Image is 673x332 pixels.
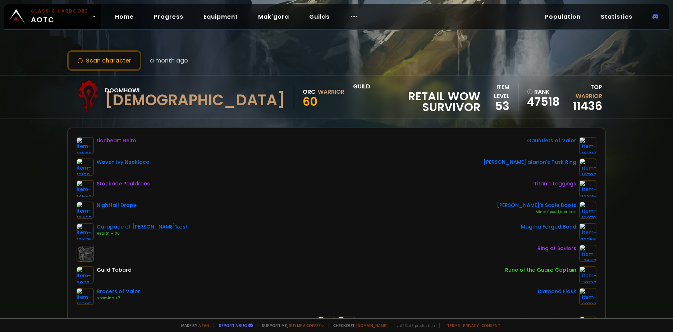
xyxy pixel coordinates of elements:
[257,323,324,328] span: Support me,
[77,180,94,197] img: item-14552
[521,223,576,231] div: Magma Forged Band
[97,202,137,209] div: Nightfall Drape
[447,323,460,328] a: Terms
[573,98,602,114] a: 11436
[77,266,94,283] img: item-5976
[97,266,132,274] div: Guild Tabard
[77,158,94,176] img: item-19159
[579,202,596,219] img: item-13070
[527,137,576,144] div: Gauntlets of Valor
[67,50,141,71] button: Scan character
[97,295,140,301] div: Stamina +7
[579,245,596,262] img: item-1447
[463,323,479,328] a: Privacy
[480,101,509,111] div: 53
[150,56,188,65] span: a month ago
[595,9,638,24] a: Statistics
[356,323,388,328] a: [DOMAIN_NAME]
[77,137,94,154] img: item-12640
[4,4,101,29] a: Classic HardcoreAOTC
[513,317,576,324] div: Quillfire Bow of Stamina
[97,180,150,188] div: Stockade Pauldrons
[303,87,316,96] div: Orc
[539,9,586,24] a: Population
[579,223,596,240] img: item-22255
[353,82,480,112] div: guild
[148,9,189,24] a: Progress
[97,223,189,231] div: Carapace of [PERSON_NAME]'kash
[358,317,383,324] div: Flurry Axe
[481,323,500,328] a: Consent
[97,137,136,144] div: Lionheart Helm
[97,231,189,236] div: Health +100
[77,202,94,219] img: item-12465
[497,202,576,209] div: [PERSON_NAME]'s Scale Boots
[538,288,576,295] div: Diamond Flask
[77,223,94,240] img: item-10775
[177,323,209,328] span: Made by
[105,86,285,95] div: Doomhowl
[303,9,335,24] a: Guilds
[289,323,324,328] a: Buy me a coffee
[109,9,139,24] a: Home
[329,323,388,328] span: Checkout
[537,245,576,252] div: Ring of Saviors
[97,288,140,295] div: Bracers of Valor
[484,158,576,166] div: [PERSON_NAME]'alarion's Tusk Ring
[579,266,596,283] img: item-19120
[527,87,559,96] div: rank
[480,83,509,101] div: item level
[579,288,596,305] img: item-20130
[576,92,602,100] span: Warrior
[579,180,596,197] img: item-22385
[392,323,435,328] span: v. d752d5 - production
[198,9,244,24] a: Equipment
[31,8,88,25] span: AOTC
[303,93,317,110] span: 60
[97,158,149,166] div: Woven Ivy Necklace
[579,137,596,154] img: item-16737
[497,209,576,215] div: Minor Speed Increase
[105,95,285,106] div: [DEMOGRAPHIC_DATA]
[252,9,295,24] a: Mak'gora
[318,87,344,96] div: Warrior
[77,288,94,305] img: item-16735
[290,317,315,324] div: Ripsaw
[353,91,480,112] span: Retail WoW Survivor
[563,83,602,101] div: Top
[534,180,576,188] div: Titanic Leggings
[579,158,596,176] img: item-10798
[527,96,559,107] a: 47518
[219,323,247,328] a: Report a bug
[198,323,209,328] a: a fan
[31,8,88,14] small: Classic Hardcore
[505,266,576,274] div: Rune of the Guard Captain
